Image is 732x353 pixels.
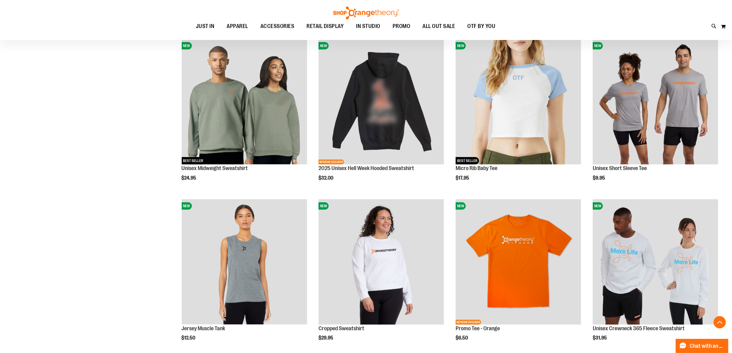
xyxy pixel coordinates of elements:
a: Jersey Muscle Tank [182,325,225,331]
span: BEST SELLER [456,157,479,165]
a: Front of 2024 Q3 Balanced Basic Womens Cropped SweatshirtNEW [319,199,444,326]
a: 2025 Hell Week Hooded SweatshirtNEWNETWORK EXCLUSIVE [319,39,444,165]
span: NETWORK EXCLUSIVE [456,320,481,325]
img: Unisex Short Sleeve Tee [593,39,718,165]
img: Front of 2024 Q3 Balanced Basic Womens Cropped Sweatshirt [319,199,444,325]
span: BEST SELLER [182,157,205,165]
img: Product image for Orange Promo Tee [456,199,581,325]
span: JUST IN [196,19,215,33]
button: Chat with an Expert [676,339,729,353]
div: product [179,36,310,196]
img: Shop Orangetheory [332,6,400,19]
span: Chat with an Expert [690,343,725,349]
span: ALL OUT SALE [422,19,455,33]
span: NEW [593,202,603,210]
span: NEW [456,202,466,210]
a: Cropped Sweatshirt [319,325,364,331]
div: product [590,36,721,196]
span: $12.50 [182,335,196,341]
span: $9.95 [593,175,606,181]
span: NEW [456,42,466,50]
a: Unisex Crewneck 365 Fleece SweatshirtNEW [593,199,718,326]
a: 2025 Unisex Hell Week Hooded Sweatshirt [319,165,414,171]
span: RETAIL DISPLAY [307,19,344,33]
img: 2025 Hell Week Hooded Sweatshirt [319,39,444,165]
a: Unisex Short Sleeve Tee [593,165,647,171]
span: $24.95 [182,175,197,181]
a: Unisex Crewneck 365 Fleece Sweatshirt [593,325,685,331]
button: Back To Top [714,316,726,328]
a: Product image for Orange Promo TeeNEWNETWORK EXCLUSIVE [456,199,581,326]
span: NEW [319,42,329,50]
a: Unisex Short Sleeve TeeNEW [593,39,718,165]
span: NEW [319,202,329,210]
a: Micro Rib Baby TeeNEWBEST SELLER [456,39,581,165]
a: Jersey Muscle TankNEW [182,199,307,326]
div: product [315,36,447,196]
img: Unisex Midweight Sweatshirt [182,39,307,165]
span: $31.95 [593,335,608,341]
img: Jersey Muscle Tank [182,199,307,325]
span: $17.95 [456,175,470,181]
span: $6.50 [456,335,469,341]
a: Promo Tee - Orange [456,325,500,331]
span: ACCESSORIES [260,19,295,33]
img: Unisex Crewneck 365 Fleece Sweatshirt [593,199,718,325]
div: product [453,36,584,196]
span: NEW [182,202,192,210]
a: Unisex Midweight SweatshirtNEWBEST SELLER [182,39,307,165]
span: NEW [182,42,192,50]
span: $32.00 [319,175,334,181]
img: Micro Rib Baby Tee [456,39,581,165]
span: APPAREL [227,19,248,33]
span: OTF BY YOU [467,19,495,33]
span: NEW [593,42,603,50]
span: IN STUDIO [356,19,380,33]
a: Micro Rib Baby Tee [456,165,497,171]
span: $29.95 [319,335,334,341]
span: NETWORK EXCLUSIVE [319,160,344,165]
a: Unisex Midweight Sweatshirt [182,165,248,171]
span: PROMO [393,19,410,33]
